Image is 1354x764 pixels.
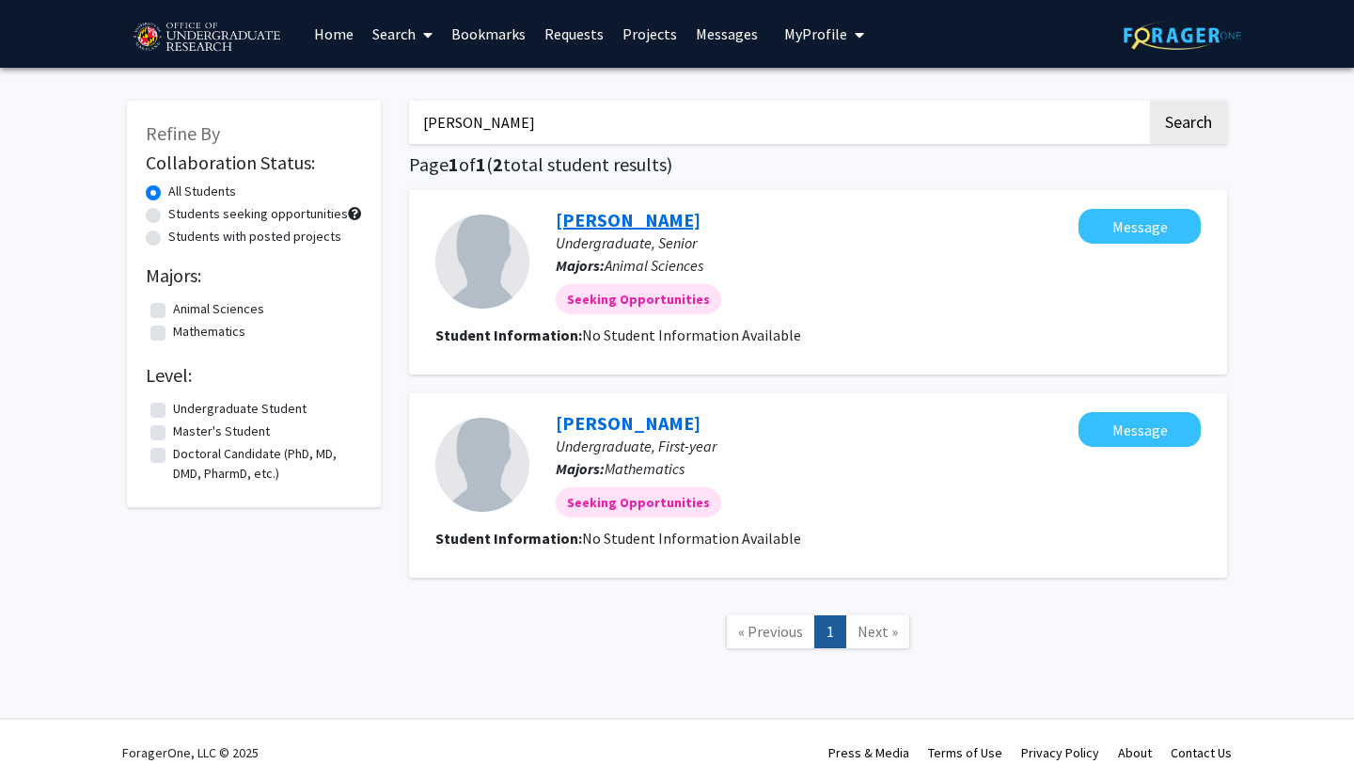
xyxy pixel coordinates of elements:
span: « Previous [738,622,803,641]
a: Search [363,1,442,67]
h2: Collaboration Status: [146,151,362,174]
a: Previous Page [726,615,815,648]
b: Student Information: [435,529,582,548]
label: Doctoral Candidate (PhD, MD, DMD, PharmD, etc.) [173,444,357,484]
a: Terms of Use [928,744,1002,761]
a: [PERSON_NAME] [556,411,701,435]
a: Contact Us [1171,744,1232,761]
h2: Level: [146,364,362,387]
iframe: Chat [14,679,80,750]
img: University of Maryland Logo [127,14,286,61]
a: Press & Media [828,744,909,761]
span: 1 [449,152,459,176]
a: Requests [535,1,613,67]
span: Next » [858,622,898,641]
a: About [1118,744,1152,761]
nav: Page navigation [409,597,1227,673]
b: Majors: [556,459,605,478]
a: 1 [814,615,846,648]
span: No Student Information Available [582,529,801,548]
label: Undergraduate Student [173,399,307,419]
span: Mathematics [605,459,685,478]
img: ForagerOne Logo [1124,21,1241,50]
a: [PERSON_NAME] [556,208,701,231]
a: Bookmarks [442,1,535,67]
a: Home [305,1,363,67]
a: Projects [613,1,686,67]
a: Messages [686,1,767,67]
button: Message Patricia Alegria [1078,412,1201,447]
span: Undergraduate, First-year [556,437,716,455]
button: Message patricia santos [1078,209,1201,244]
input: Search Keywords [409,101,1147,144]
label: Mathematics [173,322,245,342]
span: 2 [493,152,503,176]
mat-chip: Seeking Opportunities [556,487,721,517]
label: All Students [168,182,236,201]
span: Undergraduate, Senior [556,233,697,252]
mat-chip: Seeking Opportunities [556,284,721,314]
button: Search [1150,101,1227,144]
b: Student Information: [435,326,582,344]
label: Students with posted projects [168,227,341,247]
label: Animal Sciences [173,299,264,319]
a: Privacy Policy [1021,744,1099,761]
b: Majors: [556,256,605,275]
span: 1 [476,152,486,176]
span: No Student Information Available [582,326,801,344]
a: Next Page [845,615,910,648]
span: Refine By [146,121,220,145]
label: Students seeking opportunities [168,204,348,224]
label: Master's Student [173,422,270,441]
h1: Page of ( total student results) [409,153,1227,176]
span: Animal Sciences [605,256,703,275]
span: My Profile [784,24,847,43]
h2: Majors: [146,264,362,287]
